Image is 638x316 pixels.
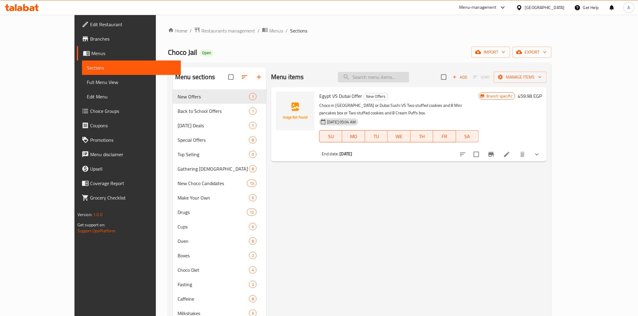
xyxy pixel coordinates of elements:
div: items [249,107,257,115]
div: Special Offers8 [173,133,266,147]
span: TU [368,132,385,141]
button: TH [411,130,433,142]
span: Menu disclaimer [90,151,176,158]
div: Boxes2 [173,248,266,263]
button: export [513,47,551,58]
button: FR [433,130,456,142]
button: MO [342,130,365,142]
a: Menus [77,46,181,60]
div: New Choco Candidates13 [173,176,266,191]
span: 8 [249,166,256,172]
span: Add [452,74,468,81]
div: Fasting [178,281,249,288]
span: SA [459,132,476,141]
div: items [249,252,257,259]
span: Upsell [90,165,176,172]
span: Select section [437,71,450,83]
button: SA [456,130,479,142]
div: items [249,295,257,302]
a: Full Menu View [82,75,181,89]
span: 13 [247,181,256,186]
div: Cups6 [173,219,266,234]
h6: 459.98 EGP [518,92,542,100]
span: Restaurants management [201,27,255,34]
button: WE [388,130,410,142]
span: Promotions [90,136,176,144]
span: 8 [249,238,256,244]
span: MO [345,132,362,141]
span: Menus [91,50,176,57]
span: Grocery Checklist [90,194,176,201]
span: Sections [87,64,176,71]
div: Open [200,49,213,57]
span: Coupons [90,122,176,129]
span: Open [200,50,213,55]
span: TH [413,132,431,141]
span: Full Menu View [87,79,176,86]
svg: Show Choices [533,151,541,158]
button: TU [365,130,388,142]
span: Version: [77,211,92,218]
button: sort-choices [456,147,470,162]
button: Add [450,73,469,82]
span: Edit Restaurant [90,21,176,28]
button: SU [319,130,342,142]
span: 3 [249,282,256,287]
a: Menus [262,27,283,35]
span: 8 [249,137,256,143]
span: Manage items [499,73,542,81]
span: Cups [178,223,249,230]
div: New Offers1 [173,89,266,104]
input: search [338,72,409,82]
a: Edit Menu [82,89,181,104]
b: [DATE] [340,150,352,158]
div: Menu-management [460,4,497,11]
span: Egypt VS Dubai Offer [319,91,362,101]
span: export [517,48,547,56]
div: Top Selling0 [173,147,266,162]
span: Sections [290,27,307,34]
span: Menus [269,27,283,34]
span: Drugs [178,209,247,216]
a: Edit Restaurant [77,17,181,32]
div: Back to School Offers [178,107,249,115]
div: Gathering Ramadan [178,165,249,172]
div: items [249,223,257,230]
span: 0 [249,152,256,157]
span: 4 [249,267,256,273]
div: items [249,165,257,172]
span: Caffeine [178,295,249,302]
div: Boxes [178,252,249,259]
a: Upsell [77,162,181,176]
button: import [472,47,510,58]
h2: Menu items [271,73,304,82]
span: Special Offers [178,136,249,144]
span: 1 [249,94,256,100]
a: Menu disclaimer [77,147,181,162]
span: Select all sections [225,71,237,83]
li: / [257,27,260,34]
div: New Offers [178,93,249,100]
span: Get support on: [77,221,105,229]
span: New Choco Candidates [178,180,247,187]
a: Choice Groups [77,104,181,118]
img: Egypt VS Dubai Offer [276,92,314,130]
span: Edit Menu [87,93,176,100]
div: Drugs12 [173,205,266,219]
a: Promotions [77,133,181,147]
a: Support.OpsPlatform [77,227,116,235]
span: Choco Diet [178,266,249,274]
div: Caffeine8 [173,292,266,306]
a: Coverage Report [77,176,181,191]
div: Back to School Offers1 [173,104,266,118]
span: Add item [450,73,469,82]
div: Make Your Own6 [173,191,266,205]
span: 6 [249,224,256,230]
div: items [247,209,257,216]
a: Grocery Checklist [77,191,181,205]
div: items [249,93,257,100]
div: items [249,136,257,144]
